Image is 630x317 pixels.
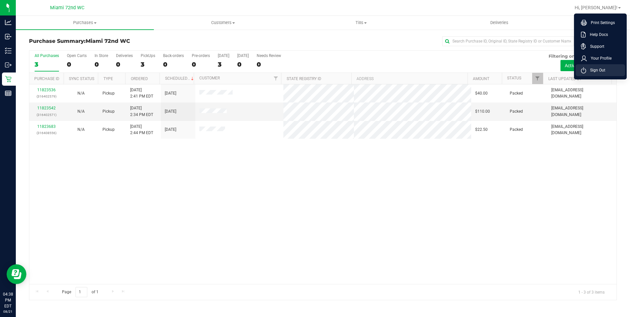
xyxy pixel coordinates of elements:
p: 04:38 PM EDT [3,291,13,309]
span: Miami 72nd WC [86,38,130,44]
span: [DATE] 2:41 PM EDT [130,87,153,100]
span: $22.50 [475,127,488,133]
a: Amount [473,76,489,81]
span: Pickup [102,90,115,97]
span: Packed [510,127,523,133]
button: N/A [77,127,85,133]
a: State Registry ID [287,76,321,81]
div: [DATE] [218,53,229,58]
span: [EMAIL_ADDRESS][DOMAIN_NAME] [551,87,613,100]
span: Customers [154,20,292,26]
a: 11823683 [37,124,56,129]
p: (316402571) [33,112,60,118]
th: Address [351,73,468,84]
inline-svg: Reports [5,90,12,97]
span: Packed [510,90,523,97]
span: [EMAIL_ADDRESS][DOMAIN_NAME] [551,105,613,118]
span: [DATE] [165,108,176,115]
button: N/A [77,90,85,97]
div: Deliveries [116,53,133,58]
div: 0 [257,61,281,68]
p: (316402579) [33,93,60,100]
span: Pickup [102,127,115,133]
span: [DATE] 2:44 PM EDT [130,124,153,136]
span: Not Applicable [77,91,85,96]
p: (316408556) [33,130,60,136]
div: 0 [237,61,249,68]
span: $40.00 [475,90,488,97]
div: In Store [95,53,108,58]
a: Purchase ID [34,76,59,81]
inline-svg: Inventory [5,47,12,54]
span: Not Applicable [77,109,85,114]
a: Help Docs [581,31,622,38]
inline-svg: Inbound [5,33,12,40]
span: Pickup [102,108,115,115]
span: Page of 1 [56,287,104,297]
div: 0 [95,61,108,68]
span: 1 - 3 of 3 items [573,287,610,297]
span: Sign Out [586,67,605,73]
div: 3 [141,61,155,68]
input: Search Purchase ID, Original ID, State Registry ID or Customer Name... [442,36,574,46]
p: 08/21 [3,309,13,314]
a: Scheduled [165,76,195,81]
h3: Purchase Summary: [29,38,225,44]
a: Tills [292,16,430,30]
a: Filter [532,73,543,84]
div: 0 [67,61,87,68]
div: All Purchases [35,53,59,58]
a: Filter [270,73,281,84]
span: Support [586,43,604,50]
div: Needs Review [257,53,281,58]
a: Last Updated By [548,76,582,81]
span: Your Profile [587,55,612,62]
span: Not Applicable [77,127,85,132]
li: Sign Out [576,64,625,76]
span: Miami 72nd WC [50,5,84,11]
div: Pre-orders [192,53,210,58]
span: [EMAIL_ADDRESS][DOMAIN_NAME] [551,124,613,136]
span: Hi, [PERSON_NAME]! [575,5,617,10]
iframe: Resource center [7,264,26,284]
inline-svg: Retail [5,76,12,82]
div: 0 [192,61,210,68]
a: Ordered [131,76,148,81]
a: Customers [154,16,292,30]
div: 0 [116,61,133,68]
inline-svg: Outbound [5,62,12,68]
input: 1 [75,287,87,297]
span: Tills [293,20,430,26]
span: [DATE] [165,90,176,97]
span: Help Docs [586,31,608,38]
div: 3 [218,61,229,68]
div: 3 [35,61,59,68]
span: Filtering on status: [549,53,591,59]
span: Packed [510,108,523,115]
button: N/A [77,108,85,115]
div: PickUps [141,53,155,58]
a: Purchases [16,16,154,30]
a: 11823536 [37,88,56,92]
a: Support [581,43,622,50]
span: Purchases [16,20,154,26]
a: Sync Status [69,76,94,81]
div: 0 [163,61,184,68]
div: Open Carts [67,53,87,58]
a: Type [103,76,113,81]
a: 11823542 [37,106,56,110]
div: [DATE] [237,53,249,58]
span: Print Settings [587,19,615,26]
span: Deliveries [481,20,517,26]
span: [DATE] [165,127,176,133]
a: Status [507,76,521,80]
div: Back-orders [163,53,184,58]
span: $110.00 [475,108,490,115]
button: Active only [560,60,591,71]
a: Deliveries [430,16,568,30]
a: Customer [199,76,220,80]
span: [DATE] 2:34 PM EDT [130,105,153,118]
inline-svg: Analytics [5,19,12,26]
